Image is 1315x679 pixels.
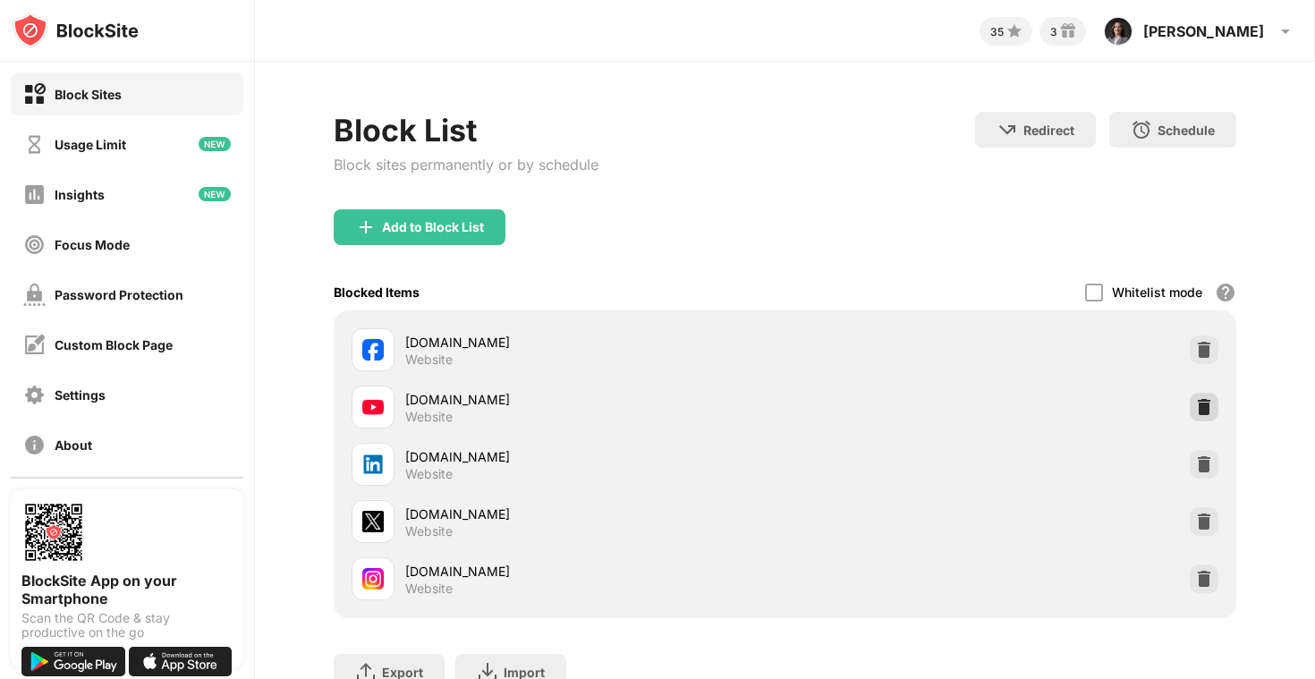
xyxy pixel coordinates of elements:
[199,137,231,151] img: new-icon.svg
[55,87,122,102] div: Block Sites
[55,137,126,152] div: Usage Limit
[23,384,46,406] img: settings-off.svg
[362,568,384,590] img: favicons
[1057,21,1079,42] img: reward-small.svg
[1104,17,1133,46] img: ACg8ocJU19-26Bf8DstGLH3hOx4JaoSIjRgBYlyTgtC_P0QtNfR_GqnORg=s96-c
[405,352,453,368] div: Website
[1158,123,1215,138] div: Schedule
[362,339,384,361] img: favicons
[21,611,233,640] div: Scan the QR Code & stay productive on the go
[405,409,453,425] div: Website
[334,284,420,300] div: Blocked Items
[362,396,384,418] img: favicons
[199,187,231,201] img: new-icon.svg
[334,112,598,149] div: Block List
[1050,25,1057,38] div: 3
[55,437,92,453] div: About
[23,334,46,356] img: customize-block-page-off.svg
[23,233,46,256] img: focus-off.svg
[1004,21,1025,42] img: points-small.svg
[1143,22,1264,40] div: [PERSON_NAME]
[405,390,785,409] div: [DOMAIN_NAME]
[405,333,785,352] div: [DOMAIN_NAME]
[13,13,139,48] img: logo-blocksite.svg
[129,647,233,676] img: download-on-the-app-store.svg
[55,287,183,302] div: Password Protection
[23,83,46,106] img: block-on.svg
[990,25,1004,38] div: 35
[405,581,453,597] div: Website
[23,284,46,306] img: password-protection-off.svg
[362,511,384,532] img: favicons
[405,466,453,482] div: Website
[405,447,785,466] div: [DOMAIN_NAME]
[21,572,233,607] div: BlockSite App on your Smartphone
[1112,284,1202,300] div: Whitelist mode
[405,523,453,539] div: Website
[1023,123,1074,138] div: Redirect
[55,187,105,202] div: Insights
[55,387,106,403] div: Settings
[382,220,484,234] div: Add to Block List
[55,237,130,252] div: Focus Mode
[405,505,785,523] div: [DOMAIN_NAME]
[362,454,384,475] img: favicons
[23,183,46,206] img: insights-off.svg
[334,156,598,174] div: Block sites permanently or by schedule
[55,337,173,352] div: Custom Block Page
[23,133,46,156] img: time-usage-off.svg
[405,562,785,581] div: [DOMAIN_NAME]
[23,434,46,456] img: about-off.svg
[21,500,86,564] img: options-page-qr-code.png
[21,647,125,676] img: get-it-on-google-play.svg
